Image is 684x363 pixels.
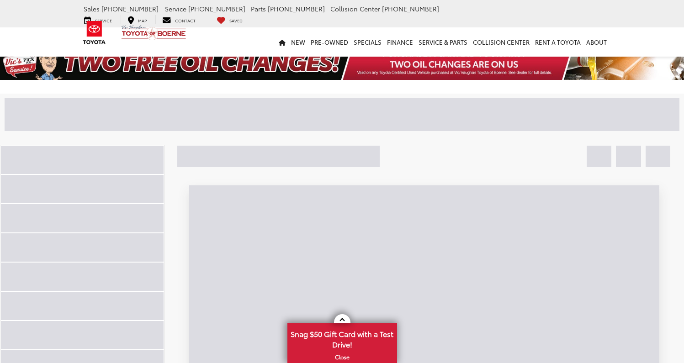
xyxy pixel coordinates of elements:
[288,324,396,352] span: Snag $50 Gift Card with a Test Drive!
[77,18,111,47] img: Toyota
[155,15,202,24] a: Contact
[121,15,154,24] a: Map
[583,27,610,57] a: About
[416,27,470,57] a: Service & Parts: Opens in a new tab
[84,4,100,13] span: Sales
[384,27,416,57] a: Finance
[382,4,439,13] span: [PHONE_NUMBER]
[268,4,325,13] span: [PHONE_NUMBER]
[229,17,243,23] span: Saved
[308,27,351,57] a: Pre-Owned
[210,15,249,24] a: My Saved Vehicles
[188,4,245,13] span: [PHONE_NUMBER]
[288,27,308,57] a: New
[276,27,288,57] a: Home
[470,27,532,57] a: Collision Center
[101,4,159,13] span: [PHONE_NUMBER]
[77,15,119,24] a: Service
[330,4,380,13] span: Collision Center
[251,4,266,13] span: Parts
[532,27,583,57] a: Rent a Toyota
[165,4,186,13] span: Service
[351,27,384,57] a: Specials
[121,25,186,41] img: Vic Vaughan Toyota of Boerne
